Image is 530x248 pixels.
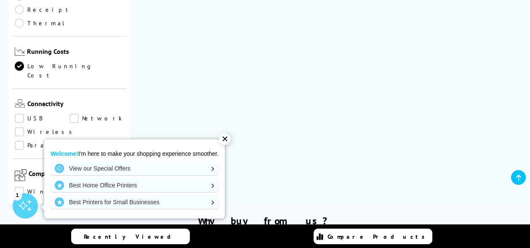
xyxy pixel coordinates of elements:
span: Running Costs [27,47,124,58]
a: Parallel [15,141,69,150]
a: Compare Products [314,229,432,244]
img: Running Costs [15,47,25,56]
span: Compatibility [29,169,124,183]
a: Low Running Cost [15,61,124,80]
a: Recently Viewed [71,229,190,244]
a: Receipt [15,5,72,14]
img: Compatibility [15,169,27,181]
span: Recently Viewed [84,233,179,240]
span: Compare Products [328,233,429,240]
a: Windows [15,187,75,196]
a: Thermal [15,19,69,28]
a: Wireless [15,127,77,136]
strong: Welcome! [51,150,78,157]
a: USB [15,114,69,123]
a: Best Home Office Printers [51,179,218,192]
div: ✕ [219,133,231,145]
a: Network [69,114,124,123]
span: Connectivity [27,99,124,109]
img: Connectivity [15,99,25,108]
a: Mac [15,200,69,210]
h2: Why buy from us? [16,214,514,227]
div: 1 [13,190,22,200]
p: I'm here to make your shopping experience smoother. [51,150,218,157]
a: View our Special Offers [51,162,218,175]
a: Best Printers for Small Businesses [51,195,218,209]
